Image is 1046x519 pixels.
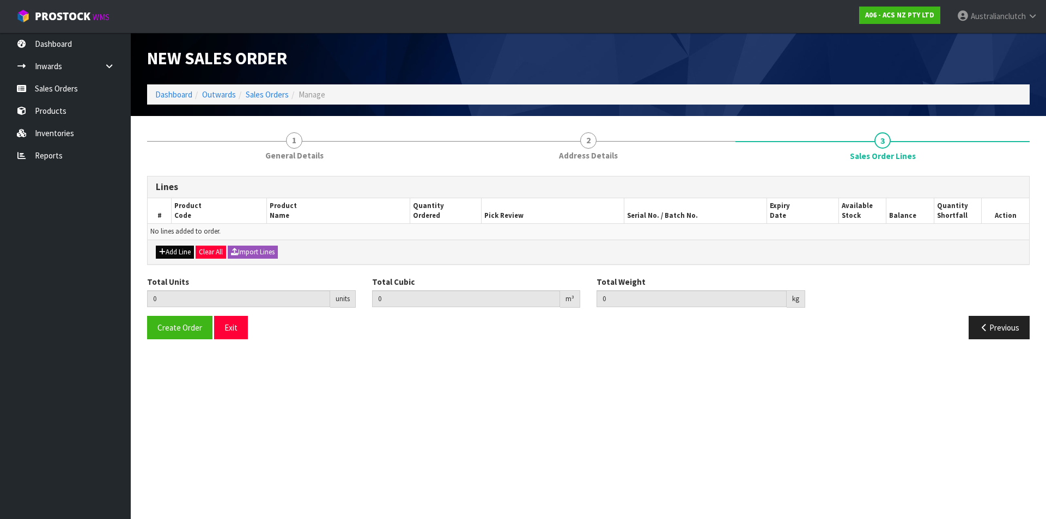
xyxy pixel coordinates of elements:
[148,224,1029,240] td: No lines added to order.
[214,316,248,339] button: Exit
[838,198,886,224] th: Available Stock
[299,89,325,100] span: Manage
[228,246,278,259] button: Import Lines
[580,132,597,149] span: 2
[982,198,1030,224] th: Action
[267,198,410,224] th: Product Name
[147,47,287,69] span: New Sales Order
[147,290,330,307] input: Total Units
[246,89,289,100] a: Sales Orders
[155,89,192,100] a: Dashboard
[560,290,580,308] div: m³
[93,12,110,22] small: WMS
[934,198,981,224] th: Quantity Shortfall
[35,9,90,23] span: ProStock
[148,198,172,224] th: #
[147,276,189,288] label: Total Units
[372,276,415,288] label: Total Cubic
[410,198,481,224] th: Quantity Ordered
[286,132,302,149] span: 1
[157,322,202,333] span: Create Order
[597,290,787,307] input: Total Weight
[767,198,838,224] th: Expiry Date
[969,316,1030,339] button: Previous
[196,246,226,259] button: Clear All
[265,150,324,161] span: General Details
[147,316,212,339] button: Create Order
[330,290,356,308] div: units
[481,198,624,224] th: Pick Review
[597,276,646,288] label: Total Weight
[372,290,561,307] input: Total Cubic
[865,10,934,20] strong: A06 - ACS NZ PTY LTD
[559,150,618,161] span: Address Details
[624,198,767,224] th: Serial No. / Batch No.
[156,246,194,259] button: Add Line
[850,150,916,162] span: Sales Order Lines
[202,89,236,100] a: Outwards
[886,198,934,224] th: Balance
[16,9,30,23] img: cube-alt.png
[874,132,891,149] span: 3
[172,198,267,224] th: Product Code
[787,290,805,308] div: kg
[147,168,1030,347] span: Sales Order Lines
[971,11,1026,21] span: Australianclutch
[156,182,1021,192] h3: Lines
